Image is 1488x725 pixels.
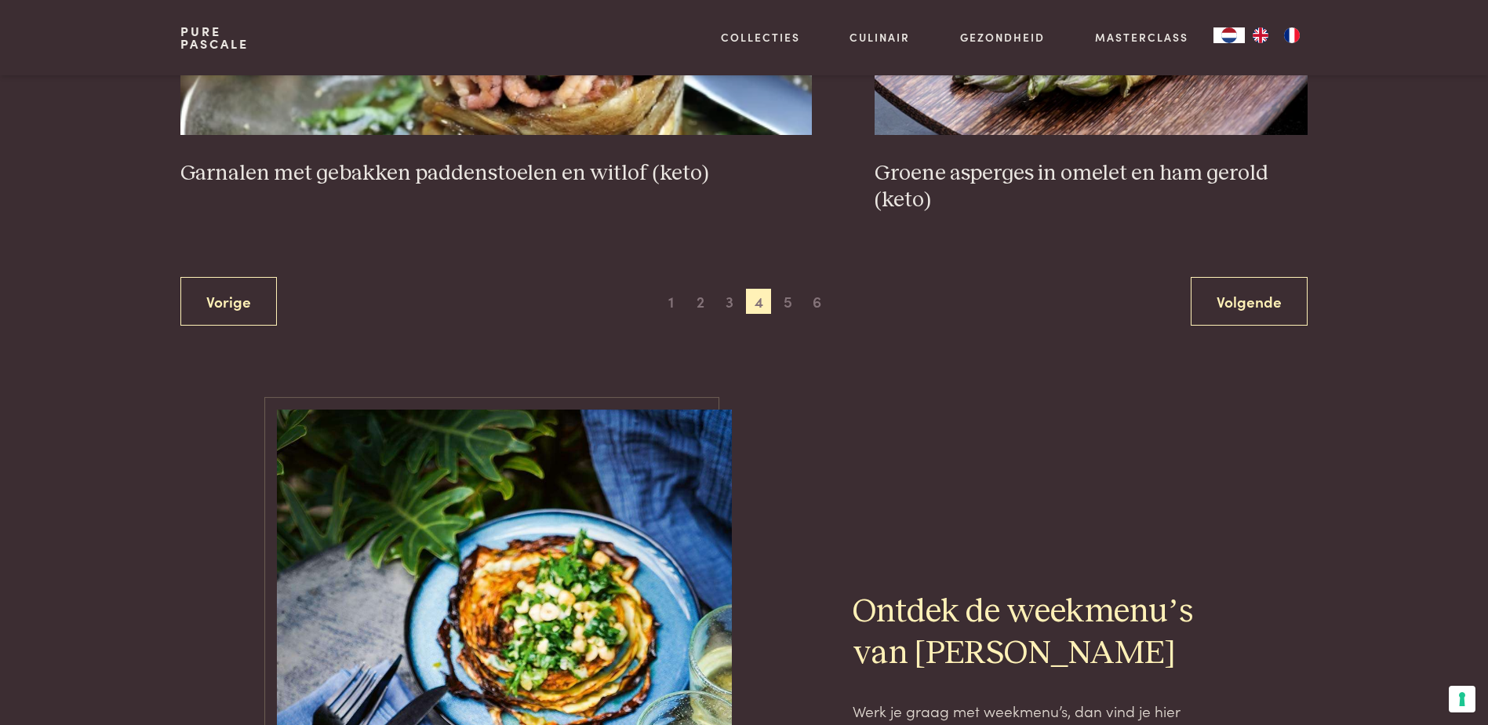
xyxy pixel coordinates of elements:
a: Volgende [1191,277,1308,326]
a: Collecties [721,29,800,46]
div: Language [1213,27,1245,43]
span: 4 [746,289,771,314]
span: 1 [659,289,684,314]
a: Masterclass [1095,29,1188,46]
h3: Garnalen met gebakken paddenstoelen en witlof (keto) [180,160,812,188]
a: Vorige [180,277,277,326]
a: PurePascale [180,25,249,50]
span: 5 [775,289,800,314]
span: 3 [717,289,742,314]
button: Uw voorkeuren voor toestemming voor trackingtechnologieën [1449,686,1475,712]
a: FR [1276,27,1308,43]
a: Culinair [850,29,910,46]
a: Gezondheid [960,29,1045,46]
h3: Groene asperges in omelet en ham gerold (keto) [875,160,1308,214]
a: NL [1213,27,1245,43]
ul: Language list [1245,27,1308,43]
span: 6 [805,289,830,314]
h2: Ontdek de weekmenu’s van [PERSON_NAME] [853,592,1212,675]
span: 2 [688,289,713,314]
aside: Language selected: Nederlands [1213,27,1308,43]
a: EN [1245,27,1276,43]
